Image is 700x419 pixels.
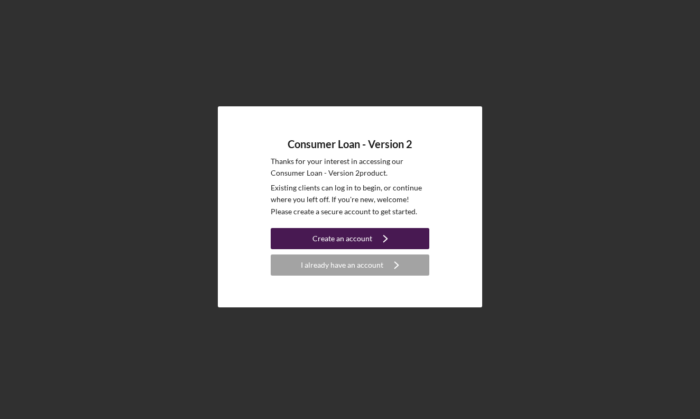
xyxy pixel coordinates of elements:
h4: Consumer Loan - Version 2 [288,138,412,150]
div: Create an account [312,228,372,249]
button: I already have an account [271,254,429,276]
p: Existing clients can log in to begin, or continue where you left off. If you're new, welcome! Ple... [271,182,429,217]
a: Create an account [271,228,429,252]
p: Thanks for your interest in accessing our Consumer Loan - Version 2 product. [271,156,429,179]
div: I already have an account [301,254,383,276]
button: Create an account [271,228,429,249]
